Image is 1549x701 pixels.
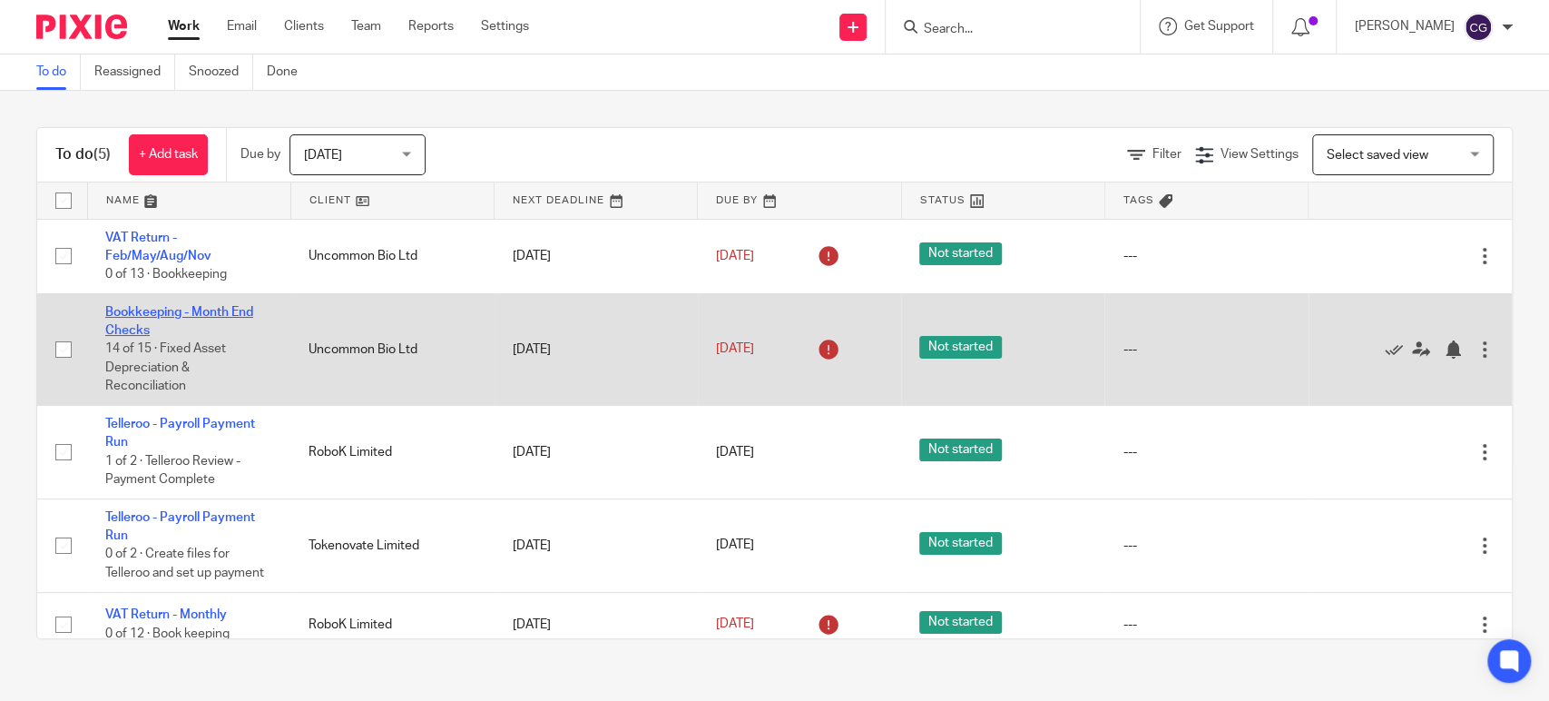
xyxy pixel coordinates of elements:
a: Reassigned [94,54,175,90]
span: [DATE] [716,539,754,552]
a: Email [227,17,257,35]
span: 0 of 13 · Bookkeeping [105,268,227,281]
div: --- [1123,443,1289,461]
td: [DATE] [495,499,698,592]
span: 1 of 2 · Telleroo Review - Payment Complete [105,455,240,487]
p: Due by [240,145,280,163]
a: Settings [481,17,529,35]
td: Uncommon Bio Ltd [290,219,494,293]
td: RoboK Limited [290,406,494,499]
span: Filter [1152,148,1181,161]
a: Bookkeeping - Month End Checks [105,306,253,337]
span: (5) [93,147,111,162]
div: --- [1123,341,1289,359]
a: VAT Return - Monthly [105,608,227,621]
span: [DATE] [716,343,754,356]
a: Mark as done [1385,341,1412,359]
a: Work [168,17,200,35]
p: [PERSON_NAME] [1355,17,1455,35]
span: [DATE] [716,250,754,262]
a: + Add task [129,134,208,175]
td: [DATE] [495,293,698,405]
span: 14 of 15 · Fixed Asset Depreciation & Reconciliation [105,343,226,393]
span: Get Support [1184,20,1254,33]
h1: To do [55,145,111,164]
img: svg%3E [1464,13,1493,42]
span: 0 of 2 · Create files for Telleroo and set up payment [105,548,264,580]
a: Telleroo - Payroll Payment Run [105,511,255,542]
span: 0 of 12 · Book keeping [105,627,230,640]
td: Tokenovate Limited [290,499,494,592]
span: Not started [919,336,1002,359]
span: [DATE] [716,446,754,459]
div: --- [1123,616,1289,634]
span: Not started [919,611,1002,634]
div: --- [1123,247,1289,265]
a: Reports [408,17,454,35]
a: Team [351,17,381,35]
a: Telleroo - Payroll Payment Run [105,418,255,449]
div: --- [1123,537,1289,555]
input: Search [922,22,1085,38]
span: Select saved view [1327,149,1428,162]
td: [DATE] [495,406,698,499]
td: [DATE] [495,592,698,657]
td: [DATE] [495,219,698,293]
a: To do [36,54,81,90]
a: Done [267,54,311,90]
img: Pixie [36,15,127,39]
span: Not started [919,532,1002,555]
span: [DATE] [716,618,754,631]
td: Uncommon Bio Ltd [290,293,494,405]
span: View Settings [1221,148,1299,161]
span: [DATE] [304,149,342,162]
a: Clients [284,17,324,35]
a: VAT Return - Feb/May/Aug/Nov [105,232,211,262]
td: RoboK Limited [290,592,494,657]
span: Not started [919,242,1002,265]
span: Not started [919,439,1002,461]
a: Snoozed [189,54,253,90]
span: Tags [1123,195,1154,205]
